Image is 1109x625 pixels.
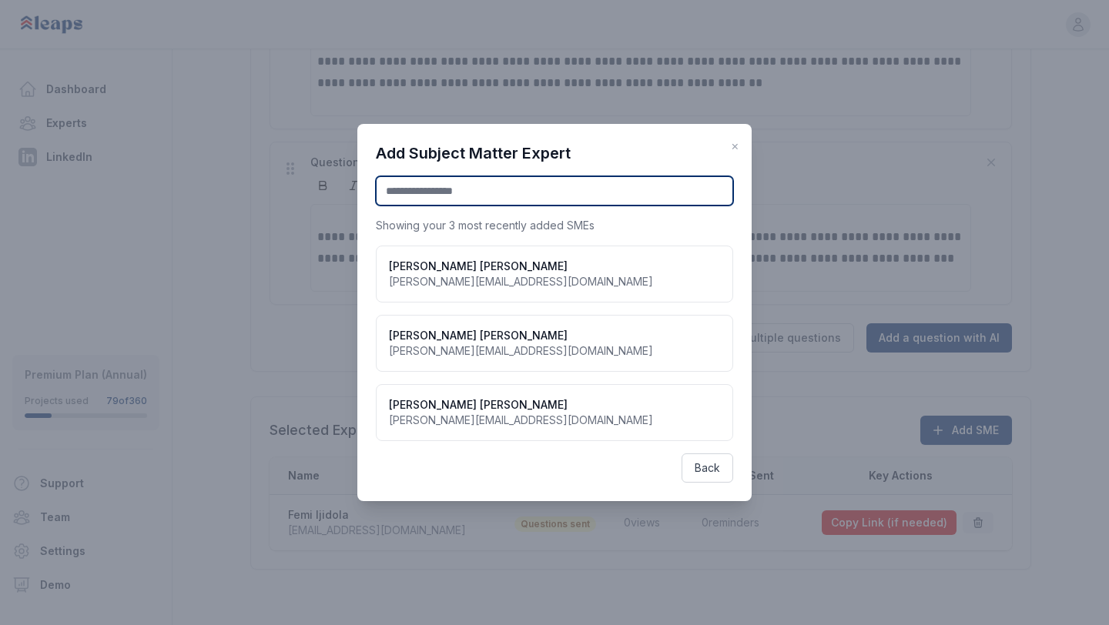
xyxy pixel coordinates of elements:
span: × [731,138,739,153]
h3: [PERSON_NAME] [PERSON_NAME] [389,397,653,413]
button: Back [682,453,733,483]
h2: Add Subject Matter Expert [376,142,733,164]
p: [PERSON_NAME][EMAIL_ADDRESS][DOMAIN_NAME] [389,274,653,289]
p: [PERSON_NAME][EMAIL_ADDRESS][DOMAIN_NAME] [389,413,653,428]
h3: [PERSON_NAME] [PERSON_NAME] [389,259,653,274]
p: Showing your 3 most recently added SMEs [376,218,733,233]
h3: [PERSON_NAME] [PERSON_NAME] [389,328,653,343]
p: [PERSON_NAME][EMAIL_ADDRESS][DOMAIN_NAME] [389,343,653,359]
